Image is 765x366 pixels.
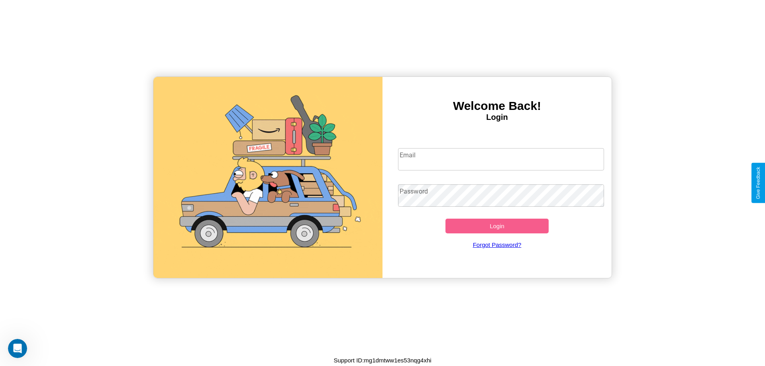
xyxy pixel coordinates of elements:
p: Support ID: mg1dmtww1es53nqg4xhi [333,355,431,366]
button: Login [445,219,549,233]
iframe: Intercom live chat [8,339,27,358]
h4: Login [382,113,612,122]
a: Forgot Password? [394,233,600,256]
h3: Welcome Back! [382,99,612,113]
img: gif [153,77,382,278]
div: Give Feedback [755,167,761,199]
